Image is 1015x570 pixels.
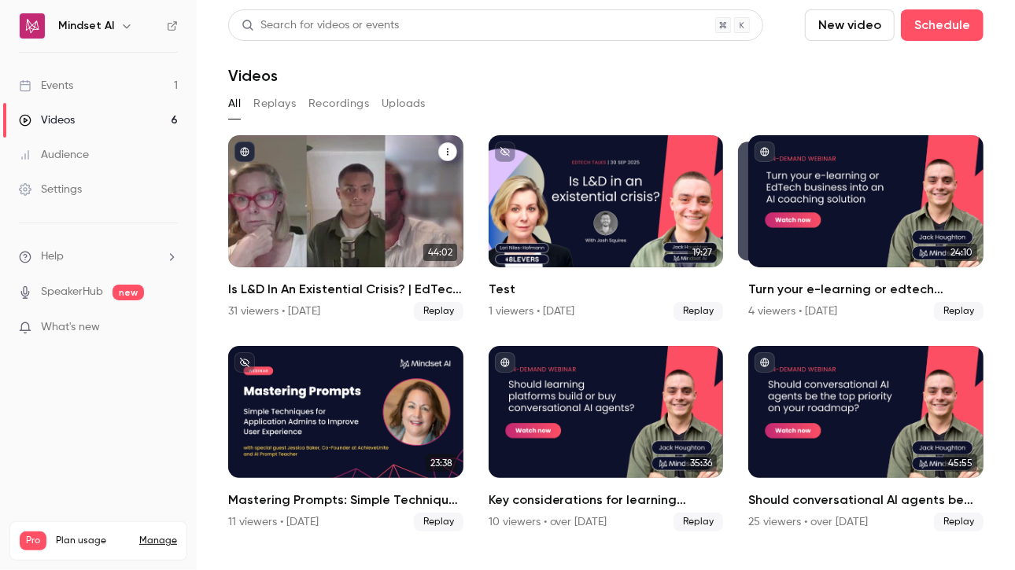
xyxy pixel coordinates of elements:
[946,244,977,261] span: 24:10
[934,513,984,531] span: Replay
[489,346,724,531] li: Key considerations for learning platforms building or buying conversational AI
[489,280,724,299] h2: Test
[414,513,463,531] span: Replay
[943,454,977,472] span: 45:55
[489,514,607,530] div: 10 viewers • over [DATE]
[228,91,241,116] button: All
[382,91,426,116] button: Uploads
[495,352,515,373] button: published
[228,280,463,299] h2: Is L&D In An Existential Crisis? | EdTech Talks EP1
[748,514,868,530] div: 25 viewers • over [DATE]
[674,513,723,531] span: Replay
[748,346,984,531] li: Should conversational AI agents be the most important feature on your learning platform roadmap?
[901,9,984,41] button: Schedule
[19,182,82,197] div: Settings
[20,13,45,39] img: Mindset AI
[253,91,296,116] button: Replays
[242,17,399,34] div: Search for videos or events
[228,66,278,85] h1: Videos
[56,535,130,547] span: Plan usage
[685,454,717,472] span: 35:36
[748,135,984,321] a: 24:1024:10Turn your e-learning or edtech business into an AI coaching solution4 viewers • [DATE]R...
[748,280,984,299] h2: Turn your e-learning or edtech business into an AI coaching solution
[41,284,103,300] a: SpeakerHub
[489,135,724,321] li: Test
[228,346,463,531] a: 23:38Mastering Prompts: Simple Techniques for Application Admins to Improve User Experience11 vie...
[228,303,320,319] div: 31 viewers • [DATE]
[139,535,177,547] a: Manage
[495,142,515,162] button: unpublished
[228,346,463,531] li: Mastering Prompts: Simple Techniques for Application Admins to Improve User Experience
[228,514,319,530] div: 11 viewers • [DATE]
[159,321,178,335] iframe: Noticeable Trigger
[748,303,837,319] div: 4 viewers • [DATE]
[58,18,114,34] h6: Mindset AI
[19,248,178,265] li: help-dropdown-opener
[755,352,775,373] button: published
[426,454,457,472] span: 23:38
[489,303,575,319] div: 1 viewers • [DATE]
[228,135,463,321] li: Is L&D In An Existential Crisis? | EdTech Talks EP1
[41,319,100,336] span: What's new
[805,9,895,41] button: New video
[20,531,46,550] span: Pro
[674,302,723,321] span: Replay
[228,9,984,561] section: Videos
[748,135,984,321] li: Turn your e-learning or edtech business into an AI coaching solution
[228,491,463,509] h2: Mastering Prompts: Simple Techniques for Application Admins to Improve User Experience
[748,346,984,531] a: 45:55Should conversational AI agents be the most important feature on your learning platform road...
[234,352,255,373] button: unpublished
[19,112,75,128] div: Videos
[489,346,724,531] a: 35:36Key considerations for learning platforms building or buying conversational AI10 viewers • o...
[228,135,984,531] ul: Videos
[489,491,724,509] h2: Key considerations for learning platforms building or buying conversational AI
[688,244,717,261] span: 19:27
[234,142,255,162] button: published
[308,91,369,116] button: Recordings
[489,135,724,321] a: 19:27Test1 viewers • [DATE]Replay
[113,285,144,300] span: new
[755,142,775,162] button: published
[423,244,457,261] span: 44:02
[228,135,463,321] a: 44:02Is L&D In An Existential Crisis? | EdTech Talks EP131 viewers • [DATE]Replay
[414,302,463,321] span: Replay
[19,147,89,163] div: Audience
[934,302,984,321] span: Replay
[748,491,984,509] h2: Should conversational AI agents be the most important feature on your learning platform roadmap?
[41,248,64,265] span: Help
[19,78,73,94] div: Events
